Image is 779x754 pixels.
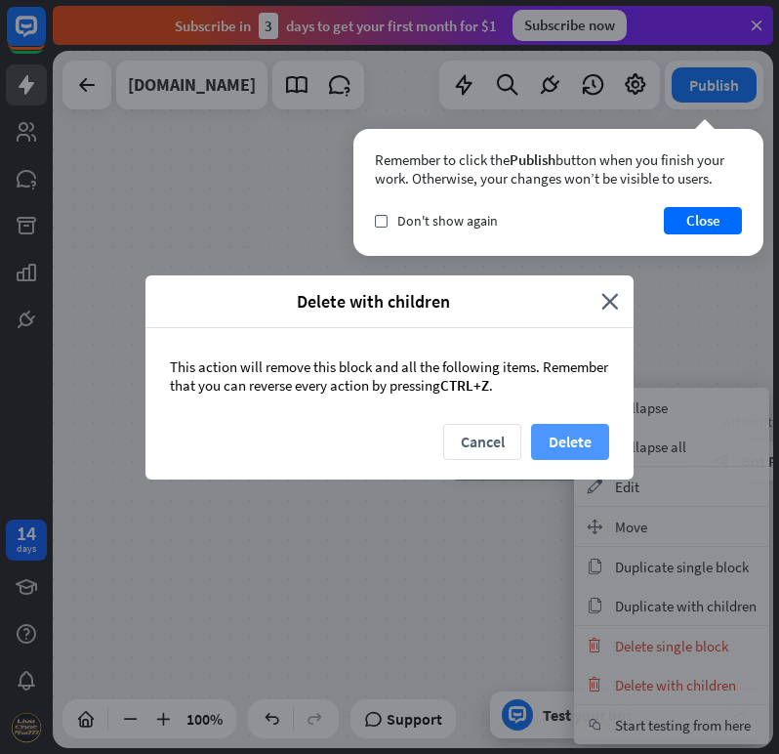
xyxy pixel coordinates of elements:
span: Publish [510,150,555,169]
button: Cancel [443,424,521,460]
i: close [601,290,619,313]
span: Delete with children [160,290,587,313]
div: Remember to click the button when you finish your work. Otherwise, your changes won’t be visible ... [375,150,742,188]
button: Delete [531,424,609,460]
button: Open LiveChat chat widget [16,8,74,66]
div: This action will remove this block and all the following items. Remember that you can reverse eve... [145,328,634,424]
span: Don't show again [397,212,498,230]
button: Close [664,207,742,234]
span: CTRL+Z [440,376,489,395]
